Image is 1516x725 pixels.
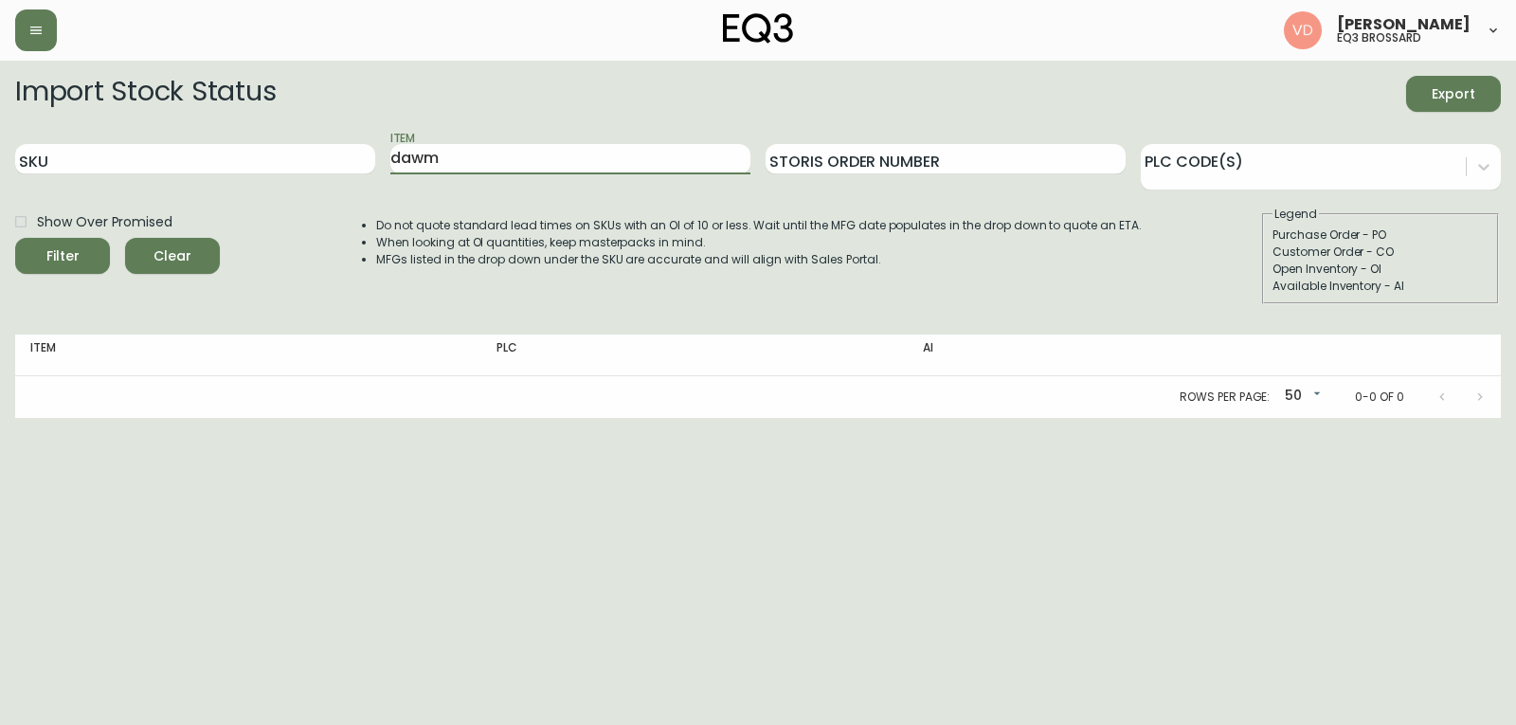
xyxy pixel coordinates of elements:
div: Purchase Order - PO [1272,227,1489,244]
th: AI [908,335,1248,376]
button: Clear [125,238,220,274]
span: Export [1421,82,1486,106]
div: Open Inventory - OI [1272,261,1489,278]
li: When looking at OI quantities, keep masterpacks in mind. [376,234,1142,251]
legend: Legend [1272,206,1319,223]
span: [PERSON_NAME] [1337,17,1471,32]
button: Export [1406,76,1501,112]
h5: eq3 brossard [1337,32,1421,44]
h2: Import Stock Status [15,76,276,112]
li: Do not quote standard lead times on SKUs with an OI of 10 or less. Wait until the MFG date popula... [376,217,1142,234]
th: Item [15,335,481,376]
div: Available Inventory - AI [1272,278,1489,295]
button: Filter [15,238,110,274]
p: 0-0 of 0 [1355,389,1404,406]
img: 34cbe8de67806989076631741e6a7c6b [1284,11,1322,49]
th: PLC [481,335,908,376]
span: Show Over Promised [37,212,172,232]
div: Filter [46,245,80,268]
div: Customer Order - CO [1272,244,1489,261]
li: MFGs listed in the drop down under the SKU are accurate and will align with Sales Portal. [376,251,1142,268]
img: logo [723,13,793,44]
span: Clear [140,245,205,268]
p: Rows per page: [1180,389,1270,406]
div: 50 [1277,381,1325,412]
